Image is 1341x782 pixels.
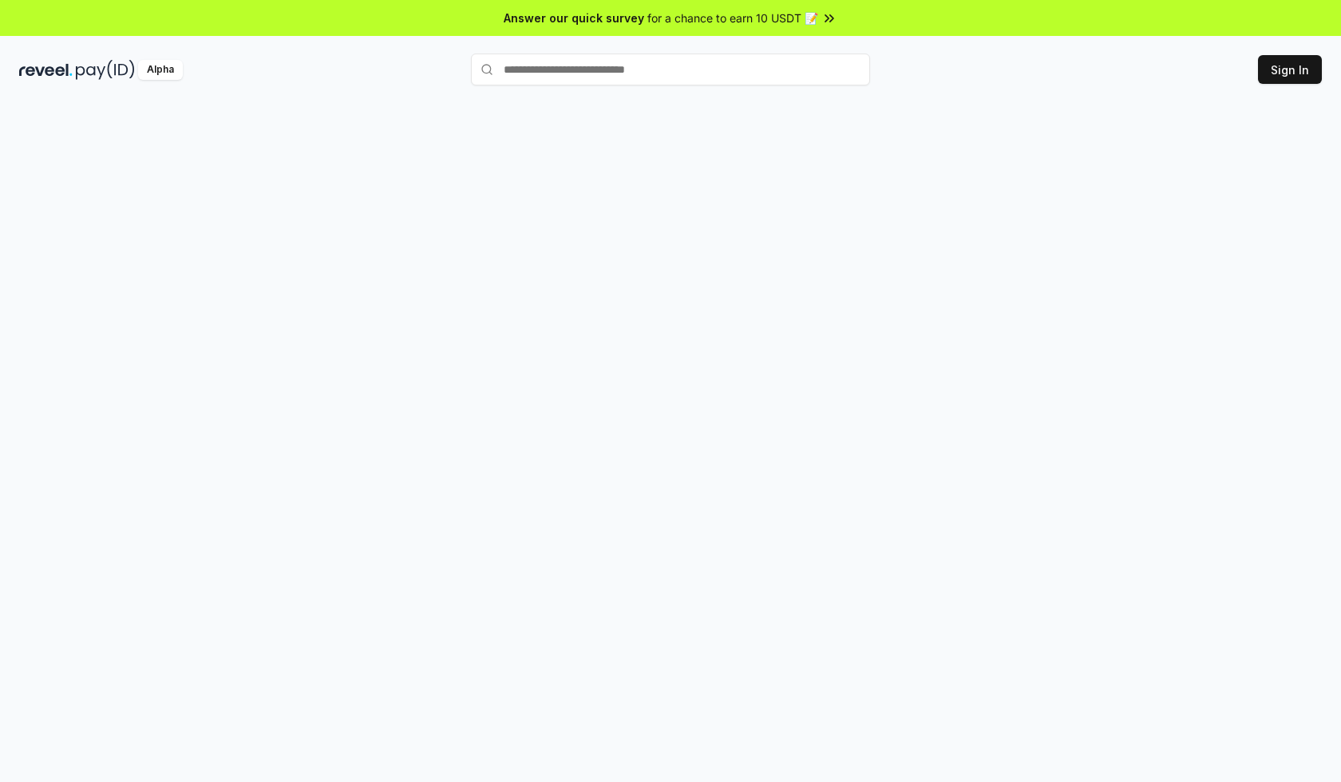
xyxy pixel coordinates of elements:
[138,60,183,80] div: Alpha
[76,60,135,80] img: pay_id
[504,10,644,26] span: Answer our quick survey
[1258,55,1322,84] button: Sign In
[19,60,73,80] img: reveel_dark
[647,10,818,26] span: for a chance to earn 10 USDT 📝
